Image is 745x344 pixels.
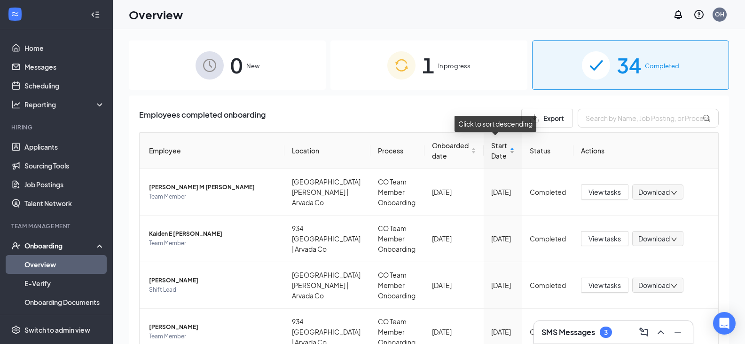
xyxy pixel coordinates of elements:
[149,183,277,192] span: [PERSON_NAME] M [PERSON_NAME]
[10,9,20,19] svg: WorkstreamLogo
[284,262,370,309] td: [GEOGRAPHIC_DATA][PERSON_NAME] | Arvada Co
[370,216,424,262] td: CO Team Member Onboarding
[24,175,105,194] a: Job Postings
[581,184,628,200] button: View tasks
[149,322,277,332] span: [PERSON_NAME]
[149,285,277,295] span: Shift Lead
[140,133,284,169] th: Employee
[636,325,651,340] button: ComposeMessage
[491,280,515,290] div: [DATE]
[139,109,266,128] span: Employees completed onboarding
[24,100,105,109] div: Reporting
[588,187,621,197] span: View tasks
[588,233,621,244] span: View tasks
[604,328,608,336] div: 3
[24,241,97,250] div: Onboarding
[617,49,641,81] span: 34
[149,276,277,285] span: [PERSON_NAME]
[129,7,183,23] h1: Overview
[246,61,259,71] span: New
[491,187,515,197] div: [DATE]
[432,140,469,161] span: Onboarded date
[11,100,21,109] svg: Analysis
[541,327,595,337] h3: SMS Messages
[284,216,370,262] td: 934 [GEOGRAPHIC_DATA] | Arvada Co
[638,327,650,338] svg: ComposeMessage
[491,233,515,244] div: [DATE]
[24,57,105,76] a: Messages
[671,190,677,196] span: down
[91,10,100,19] svg: Collapse
[24,274,105,293] a: E-Verify
[491,140,508,161] span: Start Date
[432,280,476,290] div: [DATE]
[370,133,424,169] th: Process
[24,325,90,335] div: Switch to admin view
[432,233,476,244] div: [DATE]
[24,255,105,274] a: Overview
[655,327,667,338] svg: ChevronUp
[530,187,566,197] div: Completed
[284,133,370,169] th: Location
[455,116,536,132] div: Click to sort descending
[149,332,277,341] span: Team Member
[522,133,573,169] th: Status
[581,278,628,293] button: View tasks
[638,234,670,244] span: Download
[521,109,573,128] button: Export
[530,233,566,244] div: Completed
[715,10,724,18] div: OH
[24,39,105,57] a: Home
[581,231,628,246] button: View tasks
[573,133,718,169] th: Actions
[11,123,103,131] div: Hiring
[24,293,105,312] a: Onboarding Documents
[693,9,705,20] svg: QuestionInfo
[149,239,277,248] span: Team Member
[230,49,243,81] span: 0
[671,283,677,289] span: down
[638,187,670,197] span: Download
[530,280,566,290] div: Completed
[24,156,105,175] a: Sourcing Tools
[438,61,471,71] span: In progress
[588,280,621,290] span: View tasks
[672,327,683,338] svg: Minimize
[11,222,103,230] div: Team Management
[432,327,476,337] div: [DATE]
[670,325,685,340] button: Minimize
[653,325,668,340] button: ChevronUp
[149,192,277,201] span: Team Member
[11,325,21,335] svg: Settings
[24,194,105,213] a: Talent Network
[24,137,105,156] a: Applicants
[578,109,719,128] input: Search by Name, Job Posting, or Process
[432,187,476,197] div: [DATE]
[11,241,21,250] svg: UserCheck
[638,280,670,290] span: Download
[149,229,277,239] span: Kaiden E [PERSON_NAME]
[543,115,564,121] span: Export
[24,312,105,330] a: Activity log
[24,76,105,95] a: Scheduling
[422,49,434,81] span: 1
[284,169,370,216] td: [GEOGRAPHIC_DATA][PERSON_NAME] | Arvada Co
[645,61,679,71] span: Completed
[491,327,515,337] div: [DATE]
[370,262,424,309] td: CO Team Member Onboarding
[530,327,566,337] div: Completed
[671,236,677,243] span: down
[424,133,484,169] th: Onboarded date
[673,9,684,20] svg: Notifications
[370,169,424,216] td: CO Team Member Onboarding
[713,312,736,335] div: Open Intercom Messenger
